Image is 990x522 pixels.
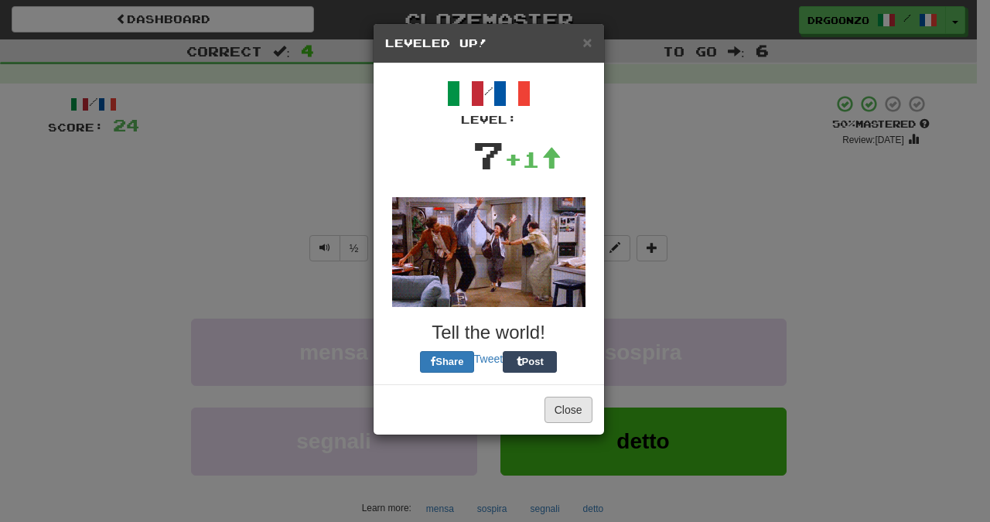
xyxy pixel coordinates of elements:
[503,351,557,373] button: Post
[474,353,503,365] a: Tweet
[504,144,562,175] div: +1
[473,128,504,182] div: 7
[544,397,592,423] button: Close
[385,36,592,51] h5: Leveled Up!
[385,75,592,128] div: /
[385,322,592,343] h3: Tell the world!
[582,34,592,50] button: Close
[392,197,585,307] img: seinfeld-ebe603044fff2fd1d3e1949e7ad7a701fffed037ac3cad15aebc0dce0abf9909.gif
[582,33,592,51] span: ×
[385,112,592,128] div: Level:
[420,351,474,373] button: Share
